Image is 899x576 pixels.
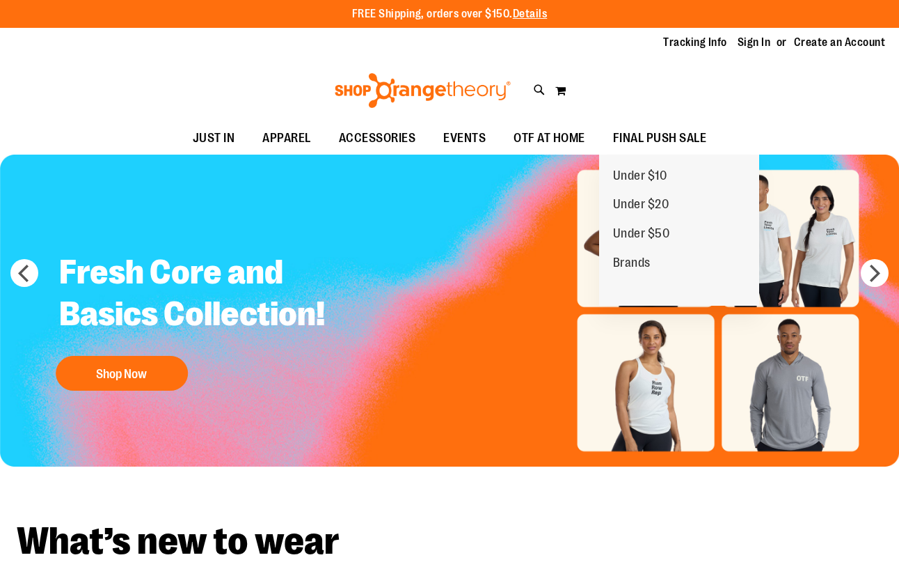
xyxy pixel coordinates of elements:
[599,219,684,249] a: Under $50
[443,123,486,154] span: EVENTS
[17,522,882,561] h2: What’s new to wear
[339,123,416,154] span: ACCESSORIES
[513,8,548,20] a: Details
[861,259,889,287] button: next
[262,123,311,154] span: APPAREL
[514,123,585,154] span: OTF AT HOME
[325,123,430,155] a: ACCESSORIES
[599,123,721,155] a: FINAL PUSH SALE
[794,35,886,50] a: Create an Account
[248,123,325,155] a: APPAREL
[599,155,759,306] ul: FINAL PUSH SALE
[599,249,665,278] a: Brands
[429,123,500,155] a: EVENTS
[500,123,599,155] a: OTF AT HOME
[333,73,513,108] img: Shop Orangetheory
[599,162,681,191] a: Under $10
[179,123,249,155] a: JUST IN
[193,123,235,154] span: JUST IN
[613,256,651,273] span: Brands
[56,356,188,391] button: Shop Now
[10,259,38,287] button: prev
[352,6,548,22] p: FREE Shipping, orders over $150.
[613,169,667,186] span: Under $10
[663,35,727,50] a: Tracking Info
[613,123,707,154] span: FINAL PUSH SALE
[738,35,771,50] a: Sign In
[613,197,669,215] span: Under $20
[49,241,363,398] a: Fresh Core and Basics Collection! Shop Now
[613,226,670,244] span: Under $50
[49,241,363,349] h2: Fresh Core and Basics Collection!
[599,190,683,219] a: Under $20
